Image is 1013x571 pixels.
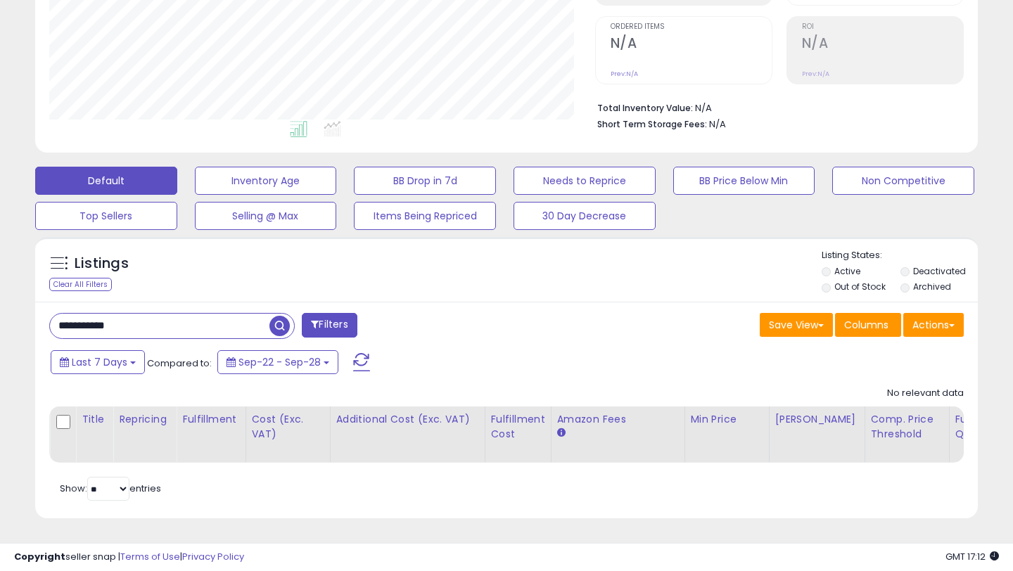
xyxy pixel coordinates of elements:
[673,167,815,195] button: BB Price Below Min
[119,412,170,427] div: Repricing
[557,427,566,440] small: Amazon Fees.
[217,350,338,374] button: Sep-22 - Sep-28
[238,355,321,369] span: Sep-22 - Sep-28
[514,202,656,230] button: 30 Day Decrease
[597,102,693,114] b: Total Inventory Value:
[14,551,244,564] div: seller snap | |
[72,355,127,369] span: Last 7 Days
[14,550,65,563] strong: Copyright
[252,412,324,442] div: Cost (Exc. VAT)
[195,202,337,230] button: Selling @ Max
[834,265,860,277] label: Active
[832,167,974,195] button: Non Competitive
[913,265,966,277] label: Deactivated
[775,412,859,427] div: [PERSON_NAME]
[514,167,656,195] button: Needs to Reprice
[691,412,763,427] div: Min Price
[760,313,833,337] button: Save View
[354,167,496,195] button: BB Drop in 7d
[336,412,479,427] div: Additional Cost (Exc. VAT)
[597,98,953,115] li: N/A
[60,482,161,495] span: Show: entries
[75,254,129,274] h5: Listings
[709,117,726,131] span: N/A
[611,23,772,31] span: Ordered Items
[834,281,886,293] label: Out of Stock
[802,23,963,31] span: ROI
[871,412,943,442] div: Comp. Price Threshold
[887,387,964,400] div: No relevant data
[35,167,177,195] button: Default
[182,412,239,427] div: Fulfillment
[844,318,888,332] span: Columns
[802,70,829,78] small: Prev: N/A
[354,202,496,230] button: Items Being Repriced
[802,35,963,54] h2: N/A
[557,412,679,427] div: Amazon Fees
[597,118,707,130] b: Short Term Storage Fees:
[955,412,1004,442] div: Fulfillable Quantity
[491,412,545,442] div: Fulfillment Cost
[49,278,112,291] div: Clear All Filters
[35,202,177,230] button: Top Sellers
[120,550,180,563] a: Terms of Use
[835,313,901,337] button: Columns
[82,412,107,427] div: Title
[903,313,964,337] button: Actions
[945,550,999,563] span: 2025-10-6 17:12 GMT
[913,281,951,293] label: Archived
[51,350,145,374] button: Last 7 Days
[611,70,638,78] small: Prev: N/A
[302,313,357,338] button: Filters
[147,357,212,370] span: Compared to:
[822,249,979,262] p: Listing States:
[611,35,772,54] h2: N/A
[195,167,337,195] button: Inventory Age
[182,550,244,563] a: Privacy Policy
